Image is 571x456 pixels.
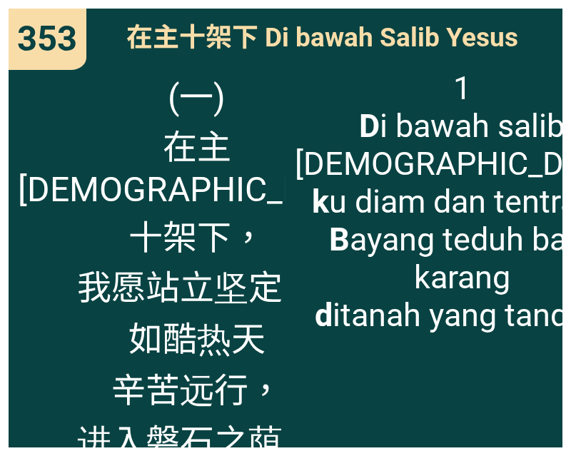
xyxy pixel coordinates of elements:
span: 在主十架下 Di bawah Salib Yesus [126,16,518,54]
b: B [329,221,350,258]
b: D [359,107,380,145]
span: 353 [17,19,77,59]
b: d [315,296,333,334]
b: k [312,183,329,221]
